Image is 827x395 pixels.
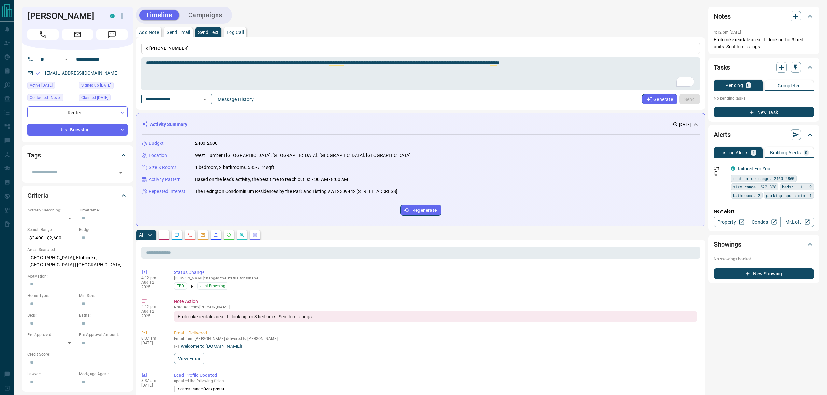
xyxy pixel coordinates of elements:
p: Actively Searching: [27,207,76,213]
div: Tags [27,147,128,163]
p: Off [714,165,727,171]
p: 8:37 am [141,336,164,341]
p: New Alert: [714,208,814,215]
p: Status Change [174,269,697,276]
p: Welcome to [DOMAIN_NAME]! [181,343,242,350]
div: condos.ca [110,14,115,18]
p: 4:12 pm [DATE] [714,30,741,34]
p: Etobicoke rexdale area LL. looking for 3 bed units. Sent him listings. [714,36,814,50]
span: rent price range: 2160,2860 [733,175,794,182]
p: Search Range (Max) : [174,386,224,392]
svg: Lead Browsing Activity [174,232,179,238]
h2: Notes [714,11,731,21]
h2: Tasks [714,62,730,73]
p: Based on the lead's activity, the best time to reach out is: 7:00 AM - 8:00 AM [195,176,348,183]
div: Sun Aug 10 2025 [79,94,128,103]
p: Email - Delivered [174,330,697,336]
p: West Humber | [GEOGRAPHIC_DATA], [GEOGRAPHIC_DATA], [GEOGRAPHIC_DATA], [GEOGRAPHIC_DATA] [195,152,411,159]
p: Size & Rooms [149,164,177,171]
p: All [139,233,144,237]
button: Regenerate [400,205,441,216]
div: Activity Summary[DATE] [142,118,700,130]
p: updated the following fields: [174,379,697,383]
p: Pre-Approved: [27,332,76,338]
span: Call [27,29,59,40]
span: Contacted - Never [30,94,61,101]
p: [PERSON_NAME] changed the status for Oshane [174,276,697,280]
svg: Listing Alerts [213,232,218,238]
div: Renter [27,106,128,118]
div: Just Browsing [27,124,128,136]
h2: Tags [27,150,41,160]
button: Message History [214,94,258,104]
p: 1 [752,150,755,155]
p: Lawyer: [27,371,76,377]
div: Alerts [714,127,814,143]
span: size range: 527,878 [733,184,776,190]
p: Send Email [167,30,190,34]
p: Log Call [227,30,244,34]
p: [DATE] [679,122,691,128]
span: Email [62,29,93,40]
textarea: To enrich screen reader interactions, please activate Accessibility in Grammarly extension settings [146,60,695,88]
span: [PHONE_NUMBER] [149,46,189,51]
div: Etobicoke rexdale area LL. looking for 3 bed units. Sent him listings. [174,311,697,322]
button: View Email [174,353,205,364]
p: The Lexington Condominium Residences by the Park and Listing #W12309442 [STREET_ADDRESS] [195,188,398,195]
p: Budget: [79,227,128,233]
p: Mortgage Agent: [79,371,128,377]
p: 1 bedroom, 2 bathrooms, 585-712 sqft [195,164,274,171]
span: Just Browsing [200,283,225,289]
p: Activity Summary [150,121,187,128]
p: Note Added by [PERSON_NAME] [174,305,697,309]
svg: Opportunities [239,232,245,238]
p: Budget [149,140,164,147]
p: Building Alerts [770,150,801,155]
svg: Push Notification Only [714,171,718,176]
span: Message [96,29,128,40]
button: Campaigns [182,10,229,20]
p: [DATE] [141,383,164,388]
div: Criteria [27,188,128,203]
p: Areas Searched: [27,247,128,252]
button: Generate [642,94,677,104]
h1: [PERSON_NAME] [27,11,100,21]
a: Condos [747,217,780,227]
p: Lead Profile Updated [174,372,697,379]
p: Home Type: [27,293,76,299]
div: Sun Aug 10 2025 [27,82,76,91]
div: Notes [714,8,814,24]
a: Tailored For You [737,166,770,171]
p: [GEOGRAPHIC_DATA], Etobicoke, [GEOGRAPHIC_DATA] | [GEOGRAPHIC_DATA] [27,252,128,270]
p: Pre-Approval Amount: [79,332,128,338]
p: Location [149,152,167,159]
button: New Showing [714,268,814,279]
span: 2600 [215,387,224,391]
div: Sun Aug 10 2025 [79,82,128,91]
button: Open [63,55,70,63]
p: Baths: [79,312,128,318]
span: TBD [177,283,184,289]
p: Completed [778,83,801,88]
p: No pending tasks [714,93,814,103]
p: 8:37 am [141,378,164,383]
p: 4:12 pm [141,276,164,280]
svg: Notes [161,232,166,238]
a: Mr.Loft [780,217,814,227]
p: Motivation: [27,273,128,279]
p: Aug 12 2025 [141,280,164,289]
div: Showings [714,237,814,252]
h2: Showings [714,239,741,250]
p: Beds: [27,312,76,318]
p: Min Size: [79,293,128,299]
p: $2,400 - $2,600 [27,233,76,243]
p: Send Text [198,30,219,34]
button: Open [116,168,125,177]
p: To: [141,43,700,54]
h2: Criteria [27,190,49,201]
p: Activity Pattern [149,176,181,183]
p: Repeated Interest [149,188,185,195]
p: [DATE] [141,341,164,345]
span: Signed up [DATE] [81,82,111,89]
p: 2400-2600 [195,140,217,147]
